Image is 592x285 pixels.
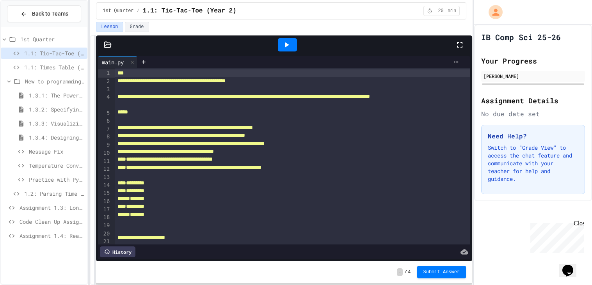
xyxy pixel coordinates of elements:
div: 2 [98,78,111,86]
div: 16 [98,198,111,206]
span: 1.1: Tic-Tac-Toe (Year 2) [143,6,236,16]
div: 9 [98,141,111,149]
span: 1.1: Tic-Tac-Toe (Year 2) [24,49,84,57]
span: - [397,268,403,276]
div: 20 [98,230,111,238]
div: 19 [98,222,111,230]
span: 4 [408,269,411,275]
div: [PERSON_NAME] [484,73,583,80]
span: Assignment 1.3: Longitude and Latitude Data [20,204,84,212]
div: 12 [98,165,111,173]
span: 1.1: Times Table (Year 1/SL) [24,63,84,71]
button: Submit Answer [417,266,466,278]
div: 4 [98,93,111,110]
div: 7 [98,125,111,133]
div: 5 [98,110,111,117]
span: Code Clean Up Assignment [20,218,84,226]
span: 1st Quarter [20,35,84,43]
div: 14 [98,182,111,189]
span: Assignment 1.4: Reading and Parsing Data [20,232,84,240]
div: 13 [98,173,111,182]
span: Back to Teams [32,10,68,18]
div: My Account [480,3,505,21]
span: Practice with Python [29,175,84,184]
h2: Assignment Details [481,95,585,106]
div: 6 [98,117,111,126]
span: 20 [435,8,447,14]
div: 10 [98,149,111,158]
span: 1st Quarter [103,8,133,14]
span: 1.3.2: Specifying Ideas with Pseudocode [29,105,84,113]
h3: Need Help? [488,131,578,141]
p: Switch to "Grade View" to access the chat feature and communicate with your teacher for help and ... [488,144,578,183]
span: 1.3.1: The Power of Algorithms [29,91,84,99]
span: Submit Answer [423,269,460,275]
div: 15 [98,189,111,198]
div: Chat with us now!Close [3,3,54,50]
div: 11 [98,158,111,166]
span: / [137,8,140,14]
button: Back to Teams [7,5,81,22]
span: Temperature Converter [29,161,84,170]
span: New to programming exercises [25,77,84,85]
div: No due date set [481,109,585,119]
span: Message Fix [29,147,84,156]
div: main.py [98,56,137,68]
button: Lesson [96,22,123,32]
h1: IB Comp Sci 25-26 [481,32,561,42]
div: main.py [98,58,128,66]
span: min [448,8,457,14]
span: 1.2: Parsing Time Data [24,189,84,198]
div: 8 [98,133,111,141]
span: 1.3.4: Designing Flowcharts [29,133,84,142]
span: / [404,269,407,275]
iframe: chat widget [559,254,584,277]
iframe: chat widget [527,220,584,253]
div: 18 [98,214,111,222]
div: History [100,246,135,257]
div: 3 [98,86,111,94]
button: Grade [125,22,149,32]
span: 1.3.3: Visualizing Logic with Flowcharts [29,119,84,127]
h2: Your Progress [481,55,585,66]
div: 21 [98,238,111,246]
div: 17 [98,206,111,214]
div: 1 [98,69,111,78]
